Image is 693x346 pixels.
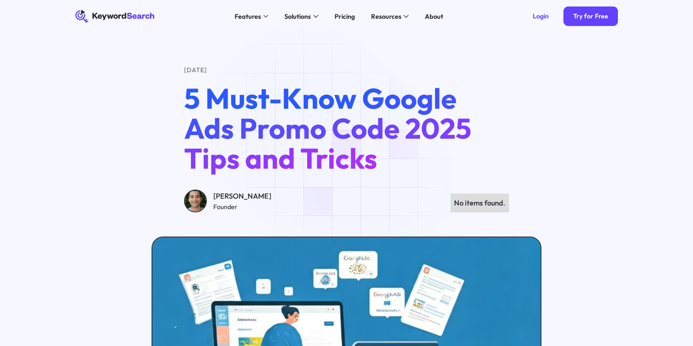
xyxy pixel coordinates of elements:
div: Pricing [335,12,355,21]
a: Try for Free [563,7,618,26]
div: Founder [213,202,271,212]
div: About [425,12,443,21]
a: Login [523,7,558,26]
a: Pricing [330,10,359,23]
div: [DATE] [184,65,509,75]
div: Solutions [284,12,311,21]
div: Login [533,12,549,21]
div: Try for Free [573,12,608,21]
a: About [420,10,448,23]
span: 5 Must-Know Google Ads Promo Code 2025 Tips and Tricks [184,80,471,176]
div: Resources [371,12,401,21]
div: Features [235,12,261,21]
div: [PERSON_NAME] [213,190,271,202]
div: No items found. [454,197,505,209]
